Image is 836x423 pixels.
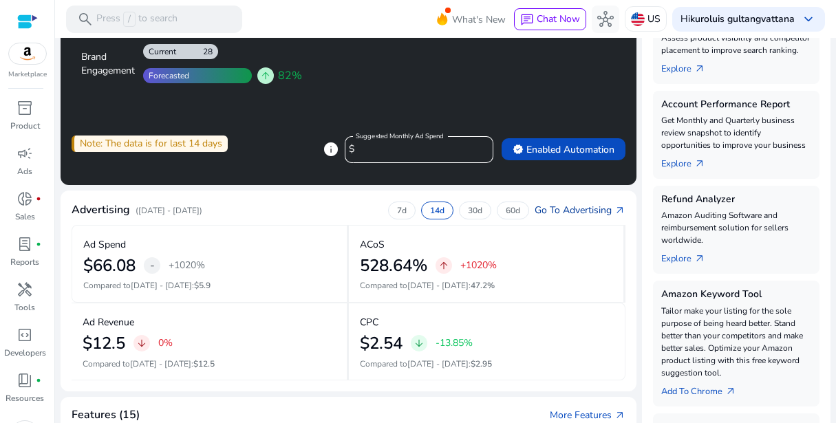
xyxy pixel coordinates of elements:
[278,67,302,84] span: 82%
[6,392,44,404] p: Resources
[72,204,130,217] h4: Advertising
[694,158,705,169] span: arrow_outward
[631,12,645,26] img: us.svg
[725,386,736,397] span: arrow_outward
[661,151,716,171] a: Explorearrow_outward
[72,409,140,422] h4: Features (15)
[17,236,33,252] span: lab_profile
[83,334,125,354] h2: $12.5
[260,70,271,81] span: arrow_upward
[661,289,811,301] h5: Amazon Keyword Tool
[414,338,425,349] span: arrow_downward
[130,358,191,369] span: [DATE] - [DATE]
[169,261,205,270] p: +1020%
[360,315,378,329] p: CPC
[36,241,41,247] span: fiber_manual_record
[661,114,811,151] p: Get Monthly and Quarterly business review snapshot to identify opportunities to improve your busi...
[17,327,33,343] span: code_blocks
[83,237,126,252] p: Ad Spend
[438,260,449,271] span: arrow_upward
[72,135,228,152] div: Note: The data is for last 14 days
[136,204,202,217] p: ([DATE] - [DATE])
[10,256,39,268] p: Reports
[513,144,524,155] span: verified
[360,358,614,370] p: Compared to :
[323,141,339,158] span: info
[471,280,495,291] span: 47.2%
[360,237,385,252] p: ACoS
[397,205,407,216] p: 7d
[36,196,41,202] span: fiber_manual_record
[36,378,41,383] span: fiber_manual_record
[407,280,469,291] span: [DATE] - [DATE]
[10,120,40,132] p: Product
[535,203,625,217] a: Go To Advertisingarrow_outward
[203,46,218,57] div: 28
[8,69,47,80] p: Marketplace
[15,210,35,223] p: Sales
[150,257,155,274] span: -
[123,12,136,27] span: /
[17,145,33,162] span: campaign
[550,408,625,422] a: More Featuresarrow_outward
[17,372,33,389] span: book_4
[83,315,134,329] p: Ad Revenue
[193,358,215,369] span: $12.5
[537,12,580,25] span: Chat Now
[661,379,747,398] a: Add To Chrome
[17,191,33,207] span: donut_small
[468,205,482,216] p: 30d
[513,142,614,157] span: Enabled Automation
[661,99,811,111] h5: Account Performance Report
[17,165,32,177] p: Ads
[661,32,811,56] p: Assess product visibility and competitor placement to improve search ranking.
[83,358,336,370] p: Compared to :
[17,281,33,298] span: handyman
[360,256,427,276] h2: 528.64%
[661,194,811,206] h5: Refund Analyzer
[520,13,534,27] span: chat
[661,246,716,265] a: Explorearrow_outward
[131,280,192,291] span: [DATE] - [DATE]
[360,279,613,292] p: Compared to :
[690,12,795,25] b: kuroluis gultangvattana
[96,12,178,27] p: Press to search
[17,100,33,116] span: inventory_2
[514,8,586,30] button: chatChat Now
[502,138,625,160] button: verifiedEnabled Automation
[597,11,614,28] span: hub
[661,56,716,76] a: Explorearrow_outward
[360,334,403,354] h2: $2.54
[592,6,619,33] button: hub
[800,11,817,28] span: keyboard_arrow_down
[158,338,173,348] p: 0%
[661,305,811,379] p: Tailor make your listing for the sole purpose of being heard better. Stand better than your compe...
[647,7,661,31] p: US
[143,46,176,57] div: Current
[407,358,469,369] span: [DATE] - [DATE]
[83,50,135,78] div: Brand Engagement
[430,205,444,216] p: 14d
[614,410,625,421] span: arrow_outward
[143,70,189,81] div: Forecasted
[506,205,520,216] p: 60d
[83,279,336,292] p: Compared to :
[356,131,444,141] mat-label: Suggested Monthly Ad Spend
[694,253,705,264] span: arrow_outward
[680,14,795,24] p: Hi
[460,261,497,270] p: +1020%
[9,43,46,64] img: amazon.svg
[614,205,625,216] span: arrow_outward
[436,338,473,348] p: -13.85%
[83,256,136,276] h2: $66.08
[694,63,705,74] span: arrow_outward
[4,347,46,359] p: Developers
[136,338,147,349] span: arrow_downward
[452,8,506,32] span: What's New
[194,280,211,291] span: $5.9
[77,11,94,28] span: search
[349,142,354,155] span: $
[471,358,492,369] span: $2.95
[661,209,811,246] p: Amazon Auditing Software and reimbursement solution for sellers worldwide.
[14,301,35,314] p: Tools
